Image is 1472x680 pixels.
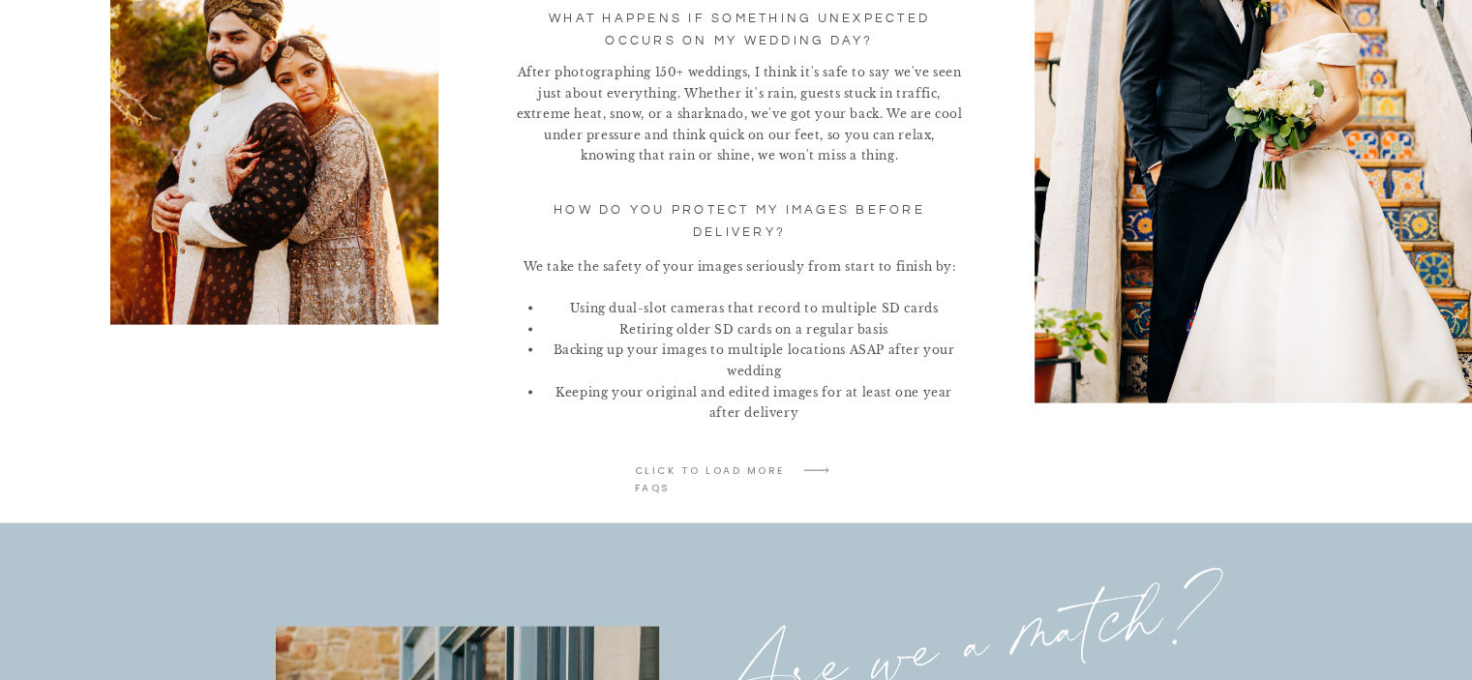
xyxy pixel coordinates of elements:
[635,462,789,480] a: click to LOAD MORE faqs
[516,8,964,49] p: what happens if something unexpected occurs on my wedding day?
[516,199,964,240] p: How do you protect my images before delivery?
[516,62,964,169] p: After photographing 150+ weddings, I think it's safe to say we've seen just about everything. Whe...
[543,340,963,381] li: Backing up your images to multiple locations ASAP after your wedding
[543,319,963,340] li: Retiring older SD cards on a regular basis
[543,298,963,319] li: Using dual-slot cameras that record to multiple SD cards
[516,256,964,423] div: We take the safety of your images seriously from start to finish by:
[556,385,952,421] span: Keeping your original and edited images for at least one year after delivery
